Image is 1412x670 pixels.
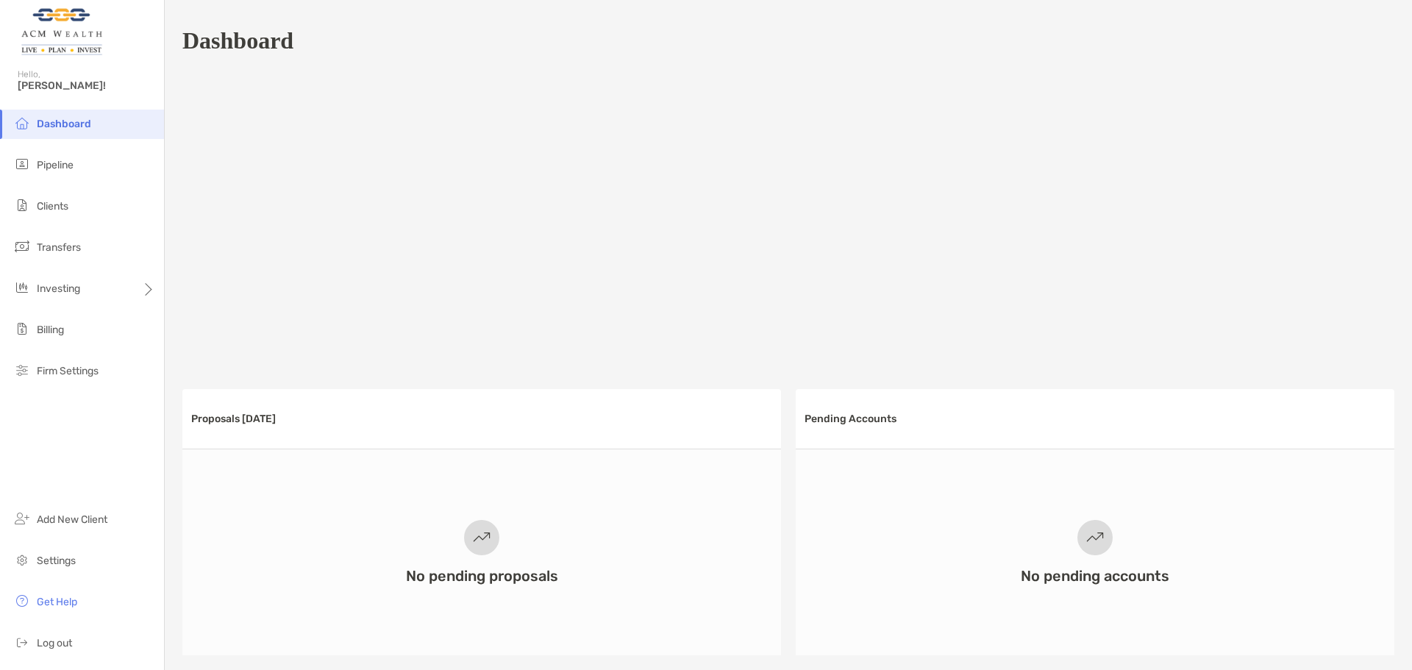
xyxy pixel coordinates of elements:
span: Get Help [37,596,77,608]
h3: No pending proposals [406,567,558,585]
img: investing icon [13,279,31,296]
img: Zoe Logo [18,6,105,59]
h3: Proposals [DATE] [191,413,276,425]
span: Settings [37,555,76,567]
img: clients icon [13,196,31,214]
span: Log out [37,637,72,649]
h1: Dashboard [182,27,293,54]
img: settings icon [13,551,31,569]
span: Pipeline [37,159,74,171]
span: Dashboard [37,118,91,130]
img: firm-settings icon [13,361,31,379]
span: Billing [37,324,64,336]
img: logout icon [13,633,31,651]
span: Transfers [37,241,81,254]
img: add_new_client icon [13,510,31,527]
img: dashboard icon [13,114,31,132]
span: Clients [37,200,68,213]
h3: Pending Accounts [805,413,896,425]
span: Firm Settings [37,365,99,377]
img: pipeline icon [13,155,31,173]
span: Investing [37,282,80,295]
span: [PERSON_NAME]! [18,79,155,92]
h3: No pending accounts [1021,567,1169,585]
img: transfers icon [13,238,31,255]
img: billing icon [13,320,31,338]
span: Add New Client [37,513,107,526]
img: get-help icon [13,592,31,610]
